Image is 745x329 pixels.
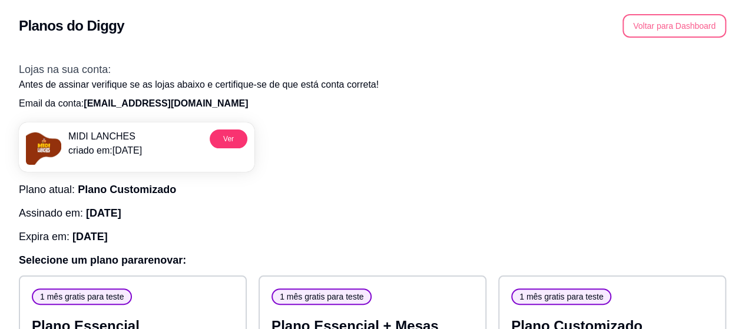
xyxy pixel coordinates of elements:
h3: Lojas na sua conta: [19,61,726,78]
span: [DATE] [72,231,108,242]
img: menu logo [26,129,61,165]
span: [EMAIL_ADDRESS][DOMAIN_NAME] [84,98,248,108]
p: criado em: [DATE] [68,144,142,158]
h3: Assinado em: [19,205,726,221]
h3: Plano atual: [19,181,726,198]
a: Voltar para Dashboard [623,21,726,31]
a: menu logoMIDI LANCHEScriado em:[DATE]Ver [19,122,254,172]
h3: Selecione um plano para renovar : [19,252,726,268]
span: 1 mês gratis para teste [35,291,128,303]
span: 1 mês gratis para teste [515,291,608,303]
span: [DATE] [86,207,121,219]
button: Voltar para Dashboard [623,14,726,38]
span: 1 mês gratis para teste [275,291,368,303]
span: Plano Customizado [78,184,176,195]
h2: Planos do Diggy [19,16,124,35]
button: Ver [210,129,247,148]
p: Antes de assinar verifique se as lojas abaixo e certifique-se de que está conta correta! [19,78,726,92]
p: Email da conta: [19,97,726,111]
h3: Expira em: [19,228,726,245]
p: MIDI LANCHES [68,129,142,144]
